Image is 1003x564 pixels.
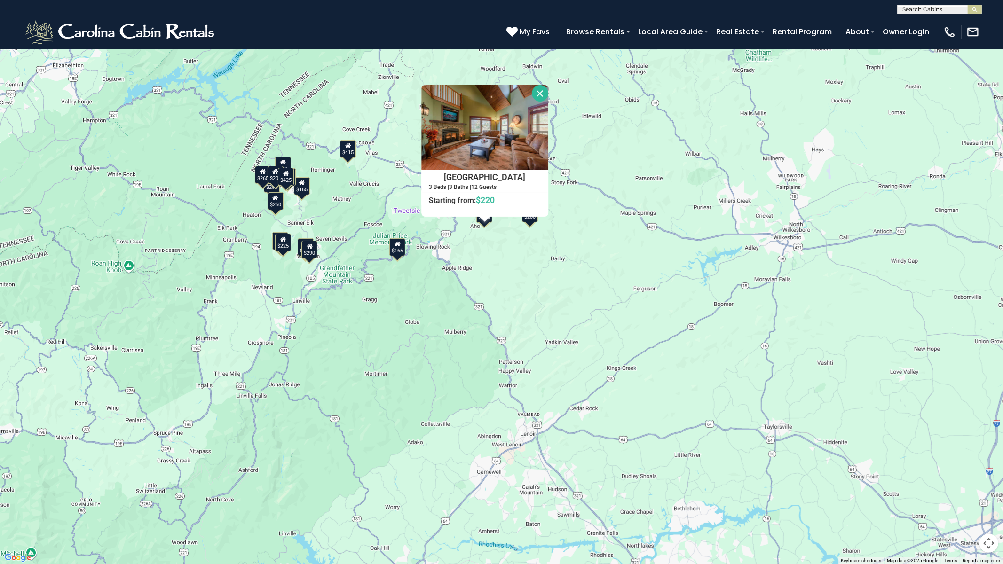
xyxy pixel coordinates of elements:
[24,18,219,46] img: White-1-2.png
[711,23,764,40] a: Real Estate
[841,23,874,40] a: About
[768,23,837,40] a: Rental Program
[633,23,707,40] a: Local Area Guide
[966,25,979,39] img: mail-regular-white.png
[943,25,956,39] img: phone-regular-white.png
[561,23,629,40] a: Browse Rentals
[520,26,550,38] span: My Favs
[506,26,552,38] a: My Favs
[878,23,934,40] a: Owner Login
